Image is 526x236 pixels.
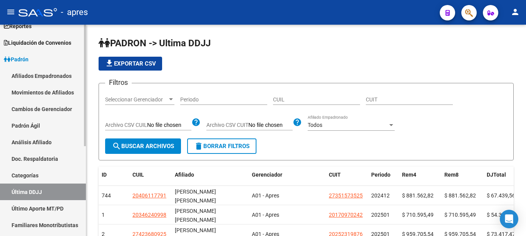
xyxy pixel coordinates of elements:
span: 27351573525 [329,192,363,199]
mat-icon: file_download [105,59,114,68]
span: Liquidación de Convenios [4,39,71,47]
datatable-header-cell: Periodo [368,167,399,183]
mat-icon: menu [6,7,15,17]
div: $ 710.595,49 [402,211,438,219]
span: Afiliado [175,172,194,178]
mat-icon: help [293,118,302,127]
span: 202412 [371,192,390,199]
div: $ 881.562,82 [444,191,481,200]
datatable-header-cell: DJTotal [484,167,526,183]
span: - apres [61,4,88,21]
datatable-header-cell: Afiliado [172,167,249,183]
span: Reportes [4,22,32,30]
span: Exportar CSV [105,60,156,67]
span: Gerenciador [252,172,282,178]
mat-icon: delete [194,142,203,151]
datatable-header-cell: CUIT [326,167,368,183]
mat-icon: search [112,142,121,151]
span: Padrón [4,55,28,64]
span: Borrar Filtros [194,143,250,150]
button: Exportar CSV [99,57,162,71]
span: Buscar Archivos [112,143,174,150]
span: CUIT [329,172,341,178]
datatable-header-cell: Gerenciador [249,167,326,183]
input: Archivo CSV CUIT [248,122,293,129]
span: A01 - Apres [252,212,279,218]
span: [PERSON_NAME] [PERSON_NAME] [PERSON_NAME] [175,208,216,232]
span: 20406117791 [132,192,166,199]
span: Todos [308,122,322,128]
div: $ 881.562,82 [402,191,438,200]
button: Borrar Filtros [187,138,256,154]
div: $ 710.595,49 [444,211,481,219]
button: Buscar Archivos [105,138,181,154]
mat-icon: help [191,118,201,127]
datatable-header-cell: Rem4 [399,167,441,183]
span: PADRON -> Ultima DDJJ [99,38,211,49]
span: Rem8 [444,172,459,178]
span: CUIL [132,172,144,178]
span: 202501 [371,212,390,218]
span: Archivo CSV CUIT [206,122,248,128]
span: 744 [102,192,111,199]
span: 1 [102,212,105,218]
input: Archivo CSV CUIL [147,122,191,129]
div: $ 54.360,56 [487,211,523,219]
span: ID [102,172,107,178]
span: [PERSON_NAME] [PERSON_NAME] [175,189,216,204]
span: Archivo CSV CUIL [105,122,147,128]
div: $ 67.439,56 [487,191,523,200]
span: 20346240998 [132,212,166,218]
span: 20170970242 [329,212,363,218]
datatable-header-cell: CUIL [129,167,172,183]
h3: Filtros [105,77,132,88]
mat-icon: person [511,7,520,17]
datatable-header-cell: Rem8 [441,167,484,183]
span: DJTotal [487,172,506,178]
span: Periodo [371,172,390,178]
span: Rem4 [402,172,416,178]
datatable-header-cell: ID [99,167,129,183]
div: Open Intercom Messenger [500,210,518,228]
span: A01 - Apres [252,192,279,199]
span: Seleccionar Gerenciador [105,96,168,103]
